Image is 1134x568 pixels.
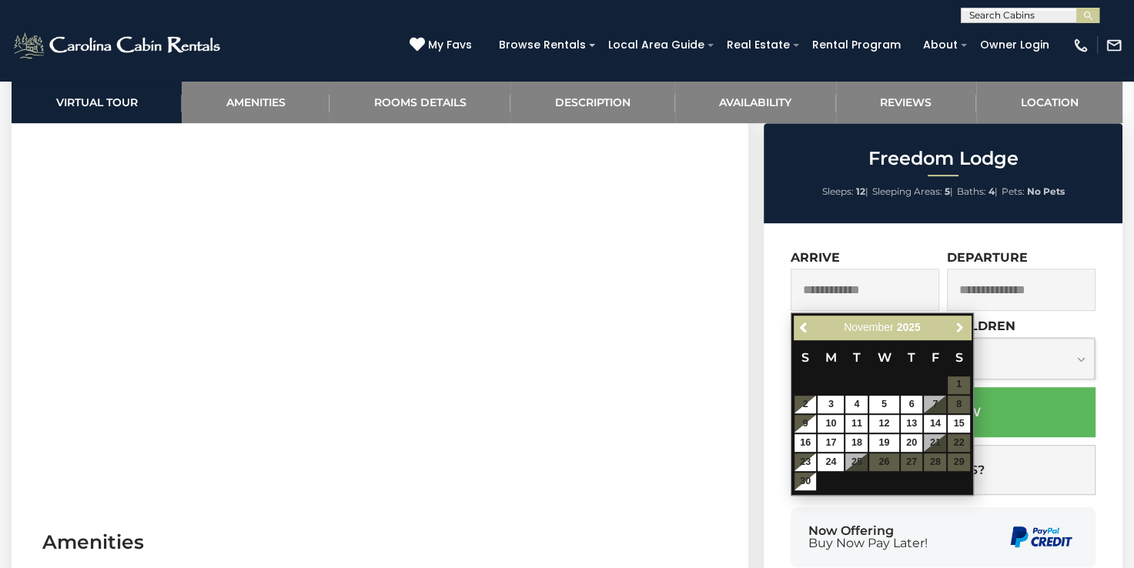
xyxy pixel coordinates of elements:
span: My Favs [428,37,472,53]
li: | [822,182,868,202]
li: | [872,182,953,202]
td: $373 [794,453,818,472]
strong: 4 [988,185,995,197]
a: Browse Rentals [491,33,594,57]
td: $248 [817,433,845,453]
td: $207 [817,395,845,414]
label: Children [947,319,1015,333]
a: Location [976,81,1122,123]
td: $298 [900,433,924,453]
a: 16 [794,434,817,452]
td: $312 [900,414,924,433]
h2: Freedom Lodge [768,149,1119,169]
a: 9 [794,415,817,433]
a: Availability [675,81,836,123]
li: | [957,182,998,202]
span: Saturday [955,350,963,365]
a: 6 [901,396,923,413]
a: Rental Program [805,33,908,57]
span: Tuesday [853,350,861,365]
a: 11 [845,415,868,433]
a: 19 [869,434,898,452]
a: 2 [794,396,817,413]
td: $458 [923,414,947,433]
a: 13 [901,415,923,433]
h3: Amenities [42,529,718,556]
strong: 5 [945,185,950,197]
a: 12 [869,415,898,433]
span: November [844,321,894,333]
span: Next [953,321,965,333]
a: About [915,33,965,57]
td: $219 [817,453,845,472]
a: Local Area Guide [600,33,712,57]
td: $261 [900,395,924,414]
a: 5 [869,396,898,413]
a: Amenities [182,81,329,123]
span: Buy Now Pay Later! [808,537,928,550]
a: 30 [794,473,817,490]
a: Owner Login [972,33,1057,57]
div: Now Offering [808,525,928,550]
td: $267 [794,433,818,453]
span: Wednesday [877,350,891,365]
span: Friday [932,350,939,365]
img: mail-regular-white.png [1106,37,1122,54]
td: $210 [845,414,868,433]
td: $234 [794,414,818,433]
td: $237 [868,414,899,433]
a: 10 [818,415,844,433]
span: 2025 [897,321,921,333]
strong: 12 [856,185,865,197]
td: $207 [817,414,845,433]
span: Pets: [1002,185,1025,197]
span: Monday [825,350,837,365]
a: Real Estate [719,33,798,57]
td: $444 [947,414,971,433]
a: Description [510,81,674,123]
label: Arrive [791,250,840,265]
td: $238 [794,395,818,414]
span: Previous [798,321,811,333]
td: $251 [794,472,818,491]
a: My Favs [410,37,476,54]
a: 3 [818,396,844,413]
span: Baths: [957,185,986,197]
a: 14 [924,415,946,433]
td: $228 [868,433,899,453]
a: Virtual Tour [12,81,182,123]
td: $206 [868,395,899,414]
span: Thursday [908,350,915,365]
a: 15 [948,415,970,433]
span: Sleeps: [822,185,854,197]
strong: No Pets [1027,185,1065,197]
span: Sunday [801,350,809,365]
a: 24 [818,453,844,471]
a: 17 [818,434,844,452]
a: 4 [845,396,868,413]
a: Previous [795,318,815,337]
td: $259 [845,433,868,453]
a: 20 [901,434,923,452]
img: phone-regular-white.png [1072,37,1089,54]
td: $200 [845,395,868,414]
img: White-1-2.png [12,30,225,61]
a: 18 [845,434,868,452]
a: Rooms Details [329,81,510,123]
a: Reviews [836,81,976,123]
label: Departure [947,250,1028,265]
a: Next [950,318,969,337]
span: Sleeping Areas: [872,185,942,197]
a: 23 [794,453,817,471]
